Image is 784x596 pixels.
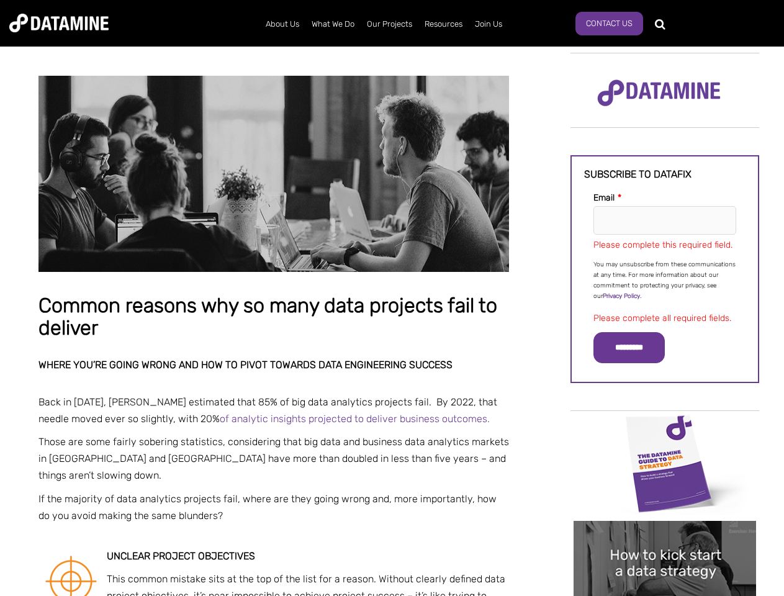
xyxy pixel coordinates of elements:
a: Privacy Policy [603,292,640,300]
a: About Us [259,8,305,40]
p: Those are some fairly sobering statistics, considering that big data and business data analytics ... [38,433,509,484]
img: Common reasons why so many data projects fail to deliver [38,76,509,272]
img: Datamine Logo No Strapline - Purple [589,71,729,115]
a: of analytic insights projected to deliver business outcomes. [220,413,490,425]
label: Please complete this required field. [593,240,732,250]
a: Resources [418,8,469,40]
a: Join Us [469,8,508,40]
label: Please complete all required fields. [593,313,731,323]
h1: Common reasons why so many data projects fail to deliver [38,295,509,339]
a: Our Projects [361,8,418,40]
img: Datamine [9,14,109,32]
p: If the majority of data analytics projects fail, where are they going wrong and, more importantly... [38,490,509,524]
p: Back in [DATE], [PERSON_NAME] estimated that 85% of big data analytics projects fail. By 2022, th... [38,394,509,427]
p: You may unsubscribe from these communications at any time. For more information about our commitm... [593,260,736,302]
img: Data Strategy Cover thumbnail [574,412,756,515]
a: Contact Us [575,12,643,35]
span: Email [593,192,615,203]
a: What We Do [305,8,361,40]
h3: Subscribe to datafix [584,169,746,180]
h2: Where you’re going wrong and how to pivot towards data engineering success [38,359,509,371]
strong: Unclear project objectives [107,550,255,562]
